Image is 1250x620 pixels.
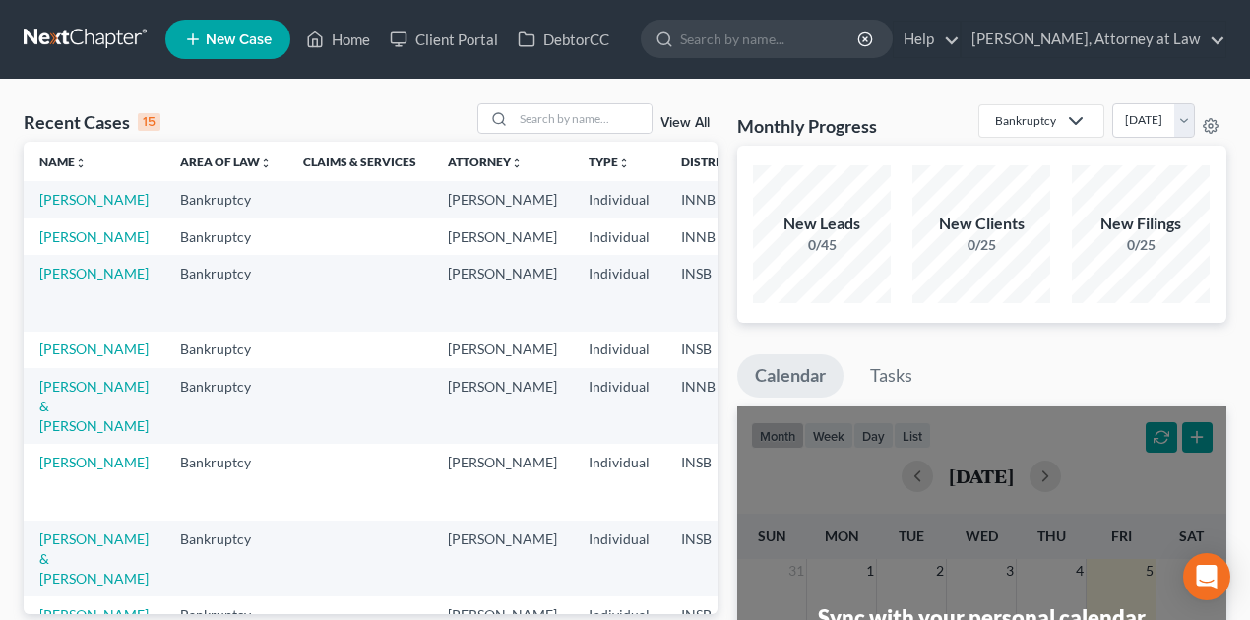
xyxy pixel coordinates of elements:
[665,521,762,596] td: INSB
[432,218,573,255] td: [PERSON_NAME]
[164,444,287,520] td: Bankruptcy
[287,142,432,181] th: Claims & Services
[1072,235,1210,255] div: 0/25
[511,157,523,169] i: unfold_more
[164,255,287,331] td: Bankruptcy
[164,368,287,444] td: Bankruptcy
[618,157,630,169] i: unfold_more
[660,116,710,130] a: View All
[573,521,665,596] td: Individual
[737,354,844,398] a: Calendar
[380,22,508,57] a: Client Portal
[665,368,762,444] td: INNB
[995,112,1056,129] div: Bankruptcy
[448,155,523,169] a: Attorneyunfold_more
[75,157,87,169] i: unfold_more
[737,114,877,138] h3: Monthly Progress
[164,332,287,368] td: Bankruptcy
[164,181,287,217] td: Bankruptcy
[39,265,149,281] a: [PERSON_NAME]
[573,332,665,368] td: Individual
[138,113,160,131] div: 15
[24,110,160,134] div: Recent Cases
[432,521,573,596] td: [PERSON_NAME]
[432,368,573,444] td: [PERSON_NAME]
[432,181,573,217] td: [PERSON_NAME]
[681,155,746,169] a: Districtunfold_more
[665,332,762,368] td: INSB
[1183,553,1230,600] div: Open Intercom Messenger
[514,104,652,133] input: Search by name...
[39,454,149,470] a: [PERSON_NAME]
[894,22,960,57] a: Help
[164,521,287,596] td: Bankruptcy
[680,21,860,57] input: Search by name...
[962,22,1225,57] a: [PERSON_NAME], Attorney at Law
[573,255,665,331] td: Individual
[1072,213,1210,235] div: New Filings
[39,228,149,245] a: [PERSON_NAME]
[39,155,87,169] a: Nameunfold_more
[432,332,573,368] td: [PERSON_NAME]
[665,255,762,331] td: INSB
[589,155,630,169] a: Typeunfold_more
[39,191,149,208] a: [PERSON_NAME]
[753,213,891,235] div: New Leads
[573,368,665,444] td: Individual
[912,213,1050,235] div: New Clients
[573,444,665,520] td: Individual
[912,235,1050,255] div: 0/25
[206,32,272,47] span: New Case
[852,354,930,398] a: Tasks
[39,378,149,434] a: [PERSON_NAME] & [PERSON_NAME]
[432,255,573,331] td: [PERSON_NAME]
[573,181,665,217] td: Individual
[508,22,619,57] a: DebtorCC
[432,444,573,520] td: [PERSON_NAME]
[260,157,272,169] i: unfold_more
[665,181,762,217] td: INNB
[39,341,149,357] a: [PERSON_NAME]
[296,22,380,57] a: Home
[665,444,762,520] td: INSB
[573,218,665,255] td: Individual
[164,218,287,255] td: Bankruptcy
[39,530,149,587] a: [PERSON_NAME] & [PERSON_NAME]
[665,218,762,255] td: INNB
[753,235,891,255] div: 0/45
[180,155,272,169] a: Area of Lawunfold_more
